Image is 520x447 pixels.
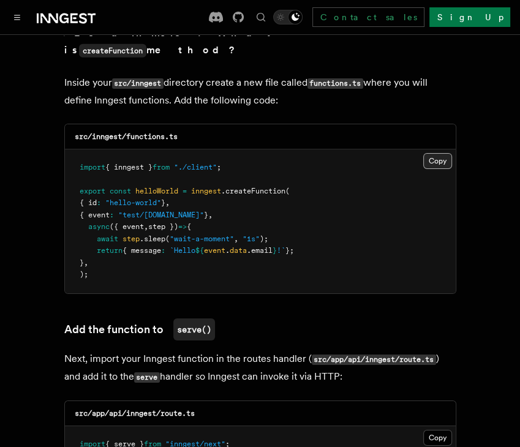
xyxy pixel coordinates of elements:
span: } [204,211,208,219]
code: functions.ts [307,78,363,89]
span: import [80,163,105,171]
span: `Hello [170,246,195,255]
span: , [234,235,238,243]
span: ${ [195,246,204,255]
span: }; [285,246,294,255]
span: ({ event [110,222,144,231]
p: Inside your directory create a new file called where you will define Inngest functions. Add the f... [64,74,456,109]
span: step [122,235,140,243]
code: serve [134,372,160,383]
span: , [208,211,213,219]
p: Next, import your Inngest function in the routes handler ( ) and add it to the handler so Inngest... [64,350,456,386]
span: = [183,187,187,195]
span: } [273,246,277,255]
code: src/app/api/inngest/route.ts [312,355,436,365]
span: .sleep [140,235,165,243]
code: src/app/api/inngest/route.ts [75,409,195,418]
span: . [225,246,230,255]
code: src/inngest/functions.ts [75,132,178,141]
span: ); [260,235,268,243]
span: : [97,198,101,207]
span: "test/[DOMAIN_NAME]" [118,211,204,219]
span: inngest [191,187,221,195]
span: .email [247,246,273,255]
span: event [204,246,225,255]
button: Find something... [254,10,268,24]
span: , [165,198,170,207]
span: from [153,163,170,171]
span: "wait-a-moment" [170,235,234,243]
button: Copy [423,153,452,169]
span: !` [277,246,285,255]
span: { [187,222,191,231]
span: "./client" [174,163,217,171]
span: "1s" [243,235,260,243]
span: => [178,222,187,231]
span: .createFunction [221,187,285,195]
span: } [161,198,165,207]
span: } [80,258,84,267]
span: { id [80,198,97,207]
strong: Learn more: What is method? [64,27,276,56]
a: Contact sales [312,7,424,27]
span: , [144,222,148,231]
button: Toggle dark mode [273,10,303,24]
span: const [110,187,131,195]
span: , [84,258,88,267]
span: "hello-world" [105,198,161,207]
a: Sign Up [429,7,510,27]
span: return [97,246,122,255]
a: Add the function toserve() [64,318,215,340]
span: ; [217,163,221,171]
summary: Learn more: What iscreateFunctionmethod? [64,24,456,59]
span: { message [122,246,161,255]
span: async [88,222,110,231]
span: step }) [148,222,178,231]
span: { inngest } [105,163,153,171]
span: ( [285,187,290,195]
span: ); [80,270,88,279]
span: ( [165,235,170,243]
span: helloWorld [135,187,178,195]
code: createFunction [79,44,146,58]
span: : [161,246,165,255]
code: serve() [173,318,215,340]
button: Toggle navigation [10,10,24,24]
span: export [80,187,105,195]
code: src/inngest [112,78,164,89]
span: { event [80,211,110,219]
button: Copy [423,430,452,446]
span: data [230,246,247,255]
span: : [110,211,114,219]
span: await [97,235,118,243]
